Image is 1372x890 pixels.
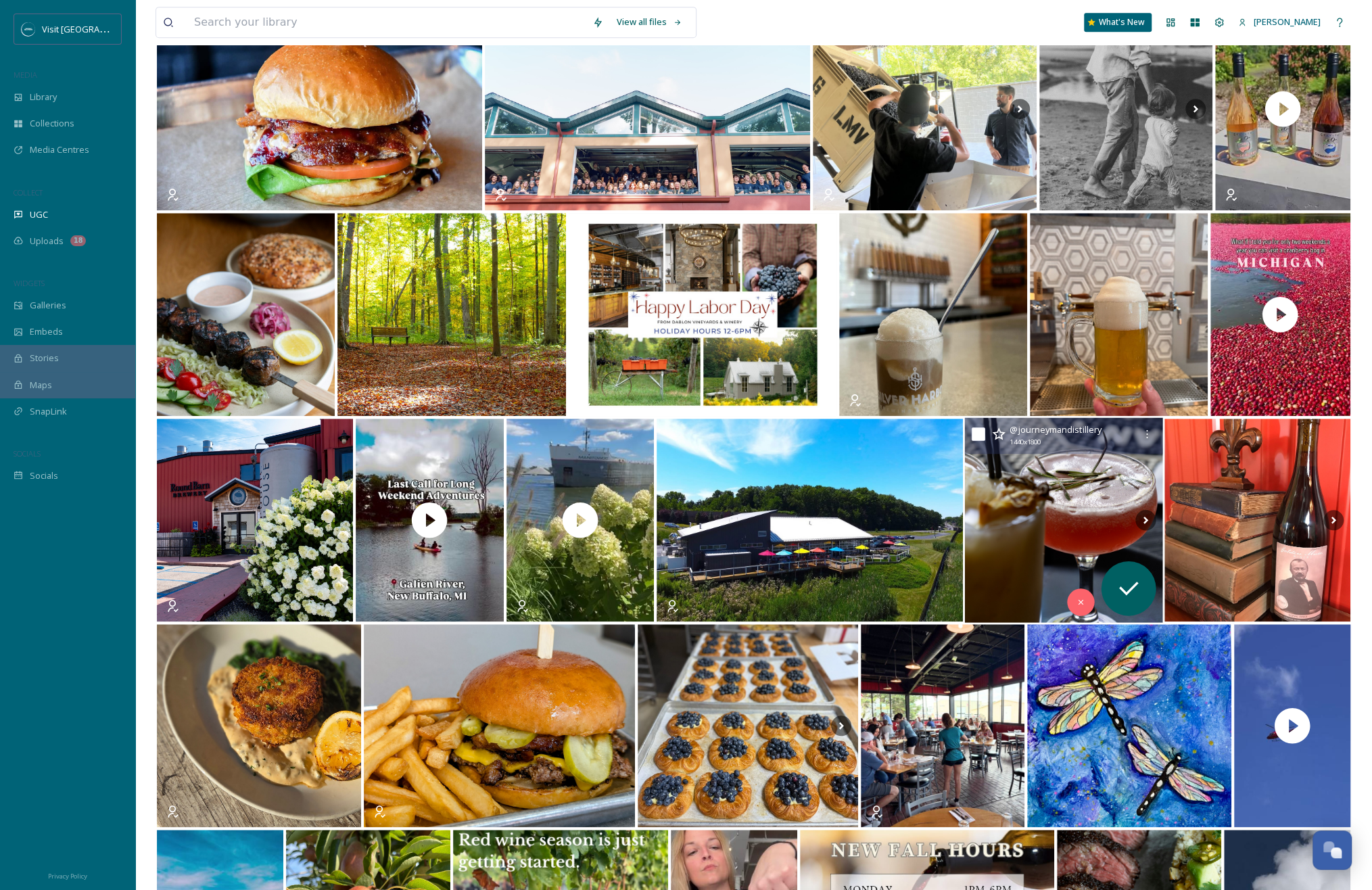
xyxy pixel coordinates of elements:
span: Socials [30,469,58,482]
img: We are going to be open today on Labor Day from Noon-8:00pm. Come in enjoy the day off and drink ... [1030,213,1208,416]
img: Who says you can’t enjoy dry reds in the summer?? Our reds are popular all year round! Syrah, Mal... [1164,419,1350,622]
span: COLLECT [14,187,43,197]
img: ☀️ Love being outdoors but prefer to stay shaded? Our covered patio lets you soak up the fresh ai... [861,624,1024,827]
img: Golden perfection on a plate! ✨Our signature crab cake, perfectly crispy on the outside, tender a... [157,624,361,827]
span: Stories [30,352,59,365]
span: MEDIA [14,70,37,80]
img: Maybe it's the doner sauce, maybe it's the housemade pide bread, or maybe it's the melt-in-your-m... [157,213,335,416]
img: SM%20Social%20Profile.png [22,22,35,36]
img: Thank you to all our guests and our team for another amazing summer! Our fall hours resume today,... [485,7,810,210]
img: Long weekend = more time for Journeyman.⁠ ⁠ Sip handcrafted cocktails, tour the distillery, and t... [964,418,1162,623]
img: thumbnail [1210,213,1350,416]
img: 🍂 Fall is calling and SW Michigan’s colors will be at their peak October 20 – November 3, and the... [337,213,566,416]
button: Open Chat [1312,830,1352,870]
span: Maps [30,379,52,392]
img: ✨🎨 Only 4 spots left! 🎨✨ Join us at JLN Studio on Thursday, September 4th from 6–8:30 PM for our ... [1027,624,1231,827]
span: Library [30,91,57,103]
a: What's New [1084,13,1152,32]
img: thumbnail [1231,624,1353,827]
span: Privacy Policy [48,872,87,881]
span: @ journeymandistillery [1010,423,1101,436]
img: Mini floats, major crowd-pleasers! Crafted with our house-made root beer straight from the tap, t... [839,213,1027,416]
img: thumbnail [1215,7,1350,210]
span: Visit [GEOGRAPHIC_DATA][US_STATE] [42,22,193,35]
span: SnapLink [30,405,67,418]
div: 18 [70,235,86,246]
span: Media Centres [30,143,89,156]
span: Collections [30,117,74,130]
a: View all files [610,9,689,35]
span: Uploads [30,235,64,248]
img: Happy Saturday!☀️ Today will be a busy one!🐝 DON’T FORGET that we have several locations around S... [638,624,857,827]
img: You read that right… peanut butter on a burger. 🥜🍔 It shouldn’t work, but oh, it does. The Back t... [157,7,482,210]
img: thumbnail [356,419,504,622]
span: 1440 x 1800 [1010,438,1040,448]
a: [PERSON_NAME] [1231,9,1327,35]
img: Happy Labor Day! Whether you’re out and about or just looking for a good meal to wrap up the long... [157,419,353,622]
span: WIDGETS [14,278,45,288]
img: The Rib Tip Burger is BACK! 1/4lb Burger Patty topped with House Smoked Baby Back Rib Tips, Sweet... [364,624,635,827]
input: Search your library [187,7,586,37]
img: ✨ Happy Labor Day from all of us at Dablon Vineyards & Winery! ✨🍷 We’re celebrating the holiday w... [569,213,836,416]
img: Heads up! We’re OPEN Labor Day, Monday 9/1. We will be CLOSED Tuesday, Wednesday & Thursday of th... [657,419,962,622]
span: UGC [30,208,48,221]
img: thumbnail [506,419,655,622]
a: Privacy Policy [48,867,87,883]
img: 🍇✨ An Evening in Enology ✨🍷 Step into the world of winemaking this harvest season! Join us for an... [813,7,1037,210]
span: Embeds [30,325,63,338]
img: September… welcome to locals summer 🫶 I have 3 sessions available for 25% off this month. Message... [1039,7,1212,210]
span: [PERSON_NAME] [1254,16,1321,28]
span: SOCIALS [14,448,41,459]
span: Galleries [30,299,66,312]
